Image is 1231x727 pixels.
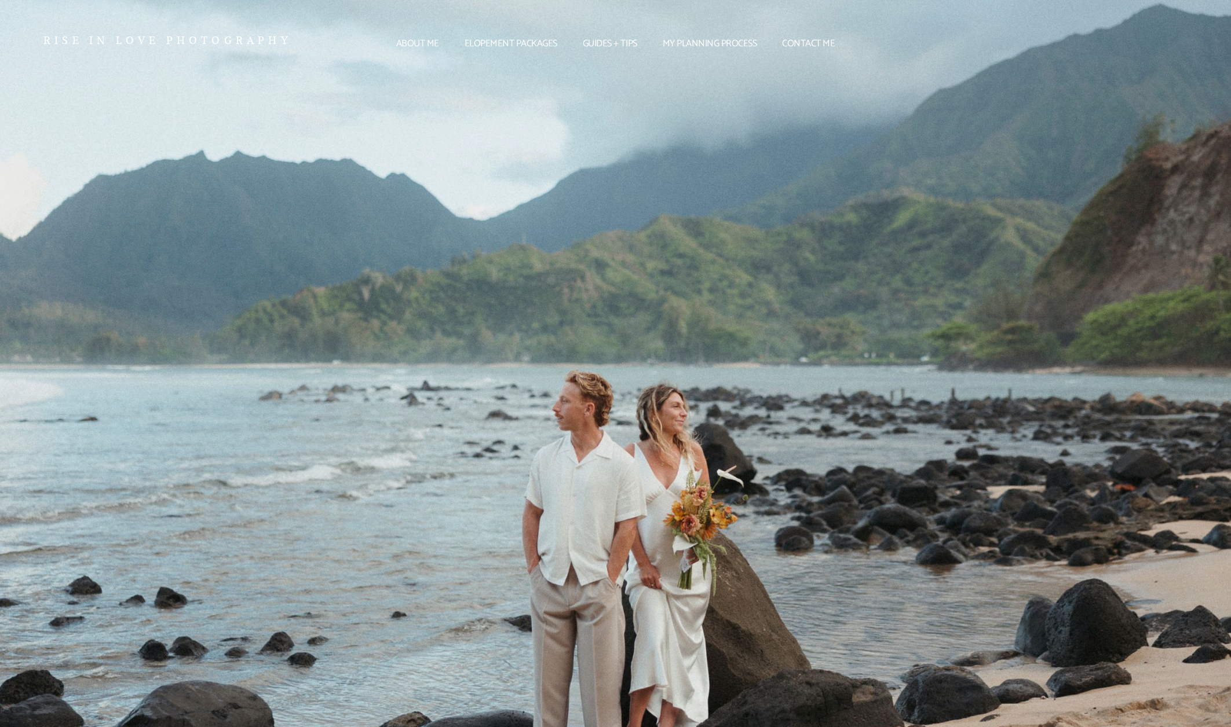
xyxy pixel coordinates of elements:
[653,41,767,47] a: My Planning Process
[455,41,567,47] a: Elopement packages
[772,41,845,47] a: Contact me
[43,35,292,46] span: Rise in Love Photography
[43,35,367,46] a: Rise in Love Photography
[386,41,449,47] a: About me
[573,41,647,47] a: Guides + tips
